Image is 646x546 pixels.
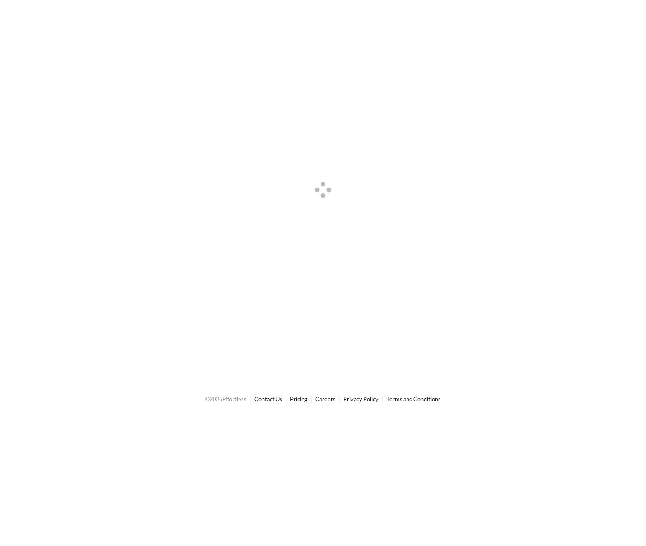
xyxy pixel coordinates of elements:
[205,395,247,403] span: © 2025 Effortless
[254,395,282,403] a: Contact Us
[386,395,441,403] a: Terms and Conditions
[290,395,308,403] a: Pricing
[315,395,336,403] a: Careers
[343,395,379,403] a: Privacy Policy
